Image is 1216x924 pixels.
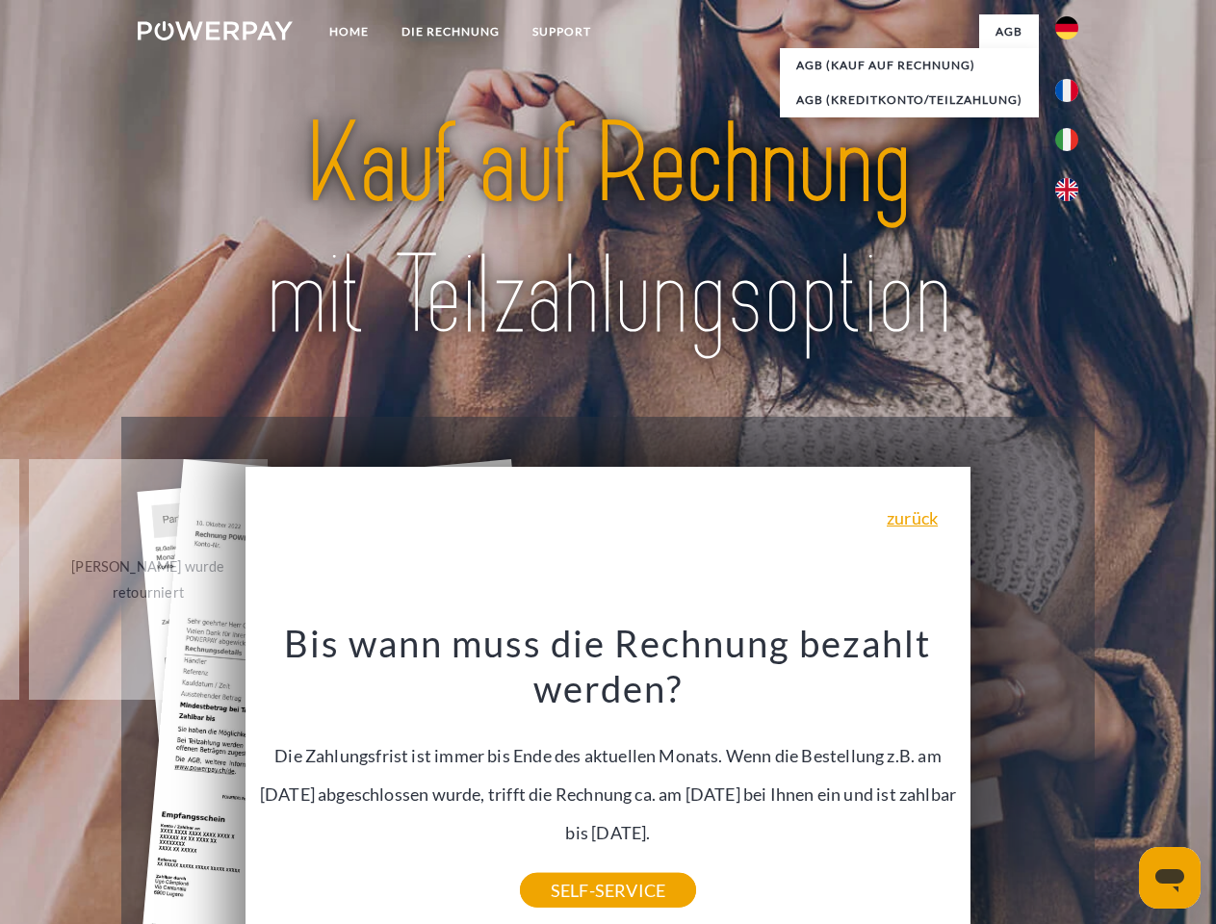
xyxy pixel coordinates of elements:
[780,83,1039,117] a: AGB (Kreditkonto/Teilzahlung)
[138,21,293,40] img: logo-powerpay-white.svg
[887,509,938,526] a: zurück
[1055,79,1078,102] img: fr
[516,14,608,49] a: SUPPORT
[1055,16,1078,39] img: de
[385,14,516,49] a: DIE RECHNUNG
[1055,128,1078,151] img: it
[780,48,1039,83] a: AGB (Kauf auf Rechnung)
[257,620,960,890] div: Die Zahlungsfrist ist immer bis Ende des aktuellen Monats. Wenn die Bestellung z.B. am [DATE] abg...
[313,14,385,49] a: Home
[257,620,960,712] h3: Bis wann muss die Rechnung bezahlt werden?
[979,14,1039,49] a: agb
[184,92,1032,369] img: title-powerpay_de.svg
[40,553,257,605] div: [PERSON_NAME] wurde retourniert
[1055,178,1078,201] img: en
[1139,847,1201,909] iframe: Schaltfläche zum Öffnen des Messaging-Fensters
[520,873,696,908] a: SELF-SERVICE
